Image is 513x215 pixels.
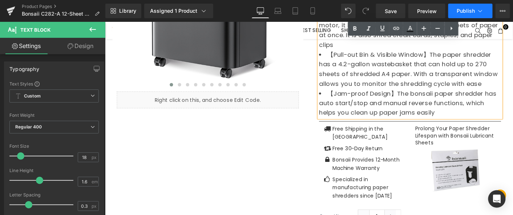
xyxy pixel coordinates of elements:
a: Preview [408,4,445,18]
div: Open Intercom Messenger [488,190,506,208]
label: Quantity [231,206,273,213]
div: Line Height [9,168,99,173]
a: Product Pages [22,4,105,9]
a: Mobile [304,4,322,18]
span: Publish [457,8,475,14]
button: Redo [359,4,373,18]
p: Free 30-Day Return [245,132,323,141]
div: Font Size [9,144,99,149]
span: Text Block [20,27,51,33]
span: px [92,204,98,208]
a: New Library [105,4,141,18]
button: Undo [341,4,356,18]
div: Letter Spacing [9,192,99,198]
p: Free Shipping in the [GEOGRAPHIC_DATA] [245,111,323,128]
p: Prolong Your Paper Shredder Lifespan with Bonsaii Lubricant Sheets [334,111,421,134]
span: Preview [417,7,437,15]
div: Font Weight [9,113,99,118]
p: Bonsaii Provides 12-Month Machine Warranty [245,144,323,162]
a: Desktop [252,4,269,18]
p: Specialized in manufacturing paper shredders since [DATE] [245,166,323,192]
a: Tablet [287,4,304,18]
span: em [92,179,98,184]
a: Design [54,38,107,54]
li: 【Jam-proof Design】The bonsaii paper shredder has auto start/stop and manual reverse functions, wh... [231,72,427,103]
button: More [496,4,510,18]
b: Custom [24,93,41,99]
div: Text Styles [9,81,99,87]
a: Laptop [269,4,287,18]
div: Typography [9,62,39,72]
span: Library [119,8,136,14]
div: Assigned 1 Product [150,7,207,15]
b: Regular 400 [15,124,42,130]
button: Publish [448,4,493,18]
span: Bonsaii C282-A 12-Sheet Cross-Cut Paper Shredder [22,11,92,17]
span: px [92,155,98,160]
span: Save [385,7,397,15]
li: 【Pull-out Bin & Visible Window】The paper shredder has a 4.2-gallon wastebasket that can hold up t... [231,30,427,72]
